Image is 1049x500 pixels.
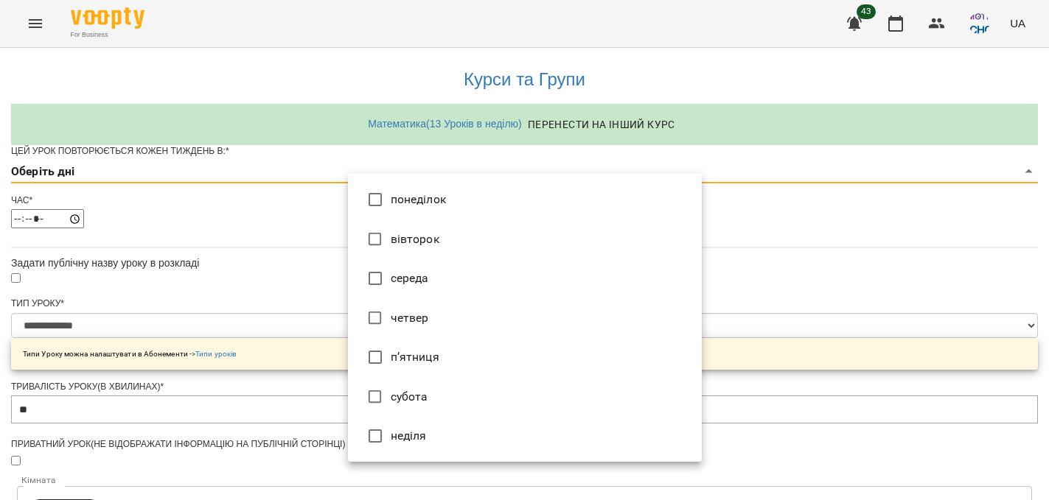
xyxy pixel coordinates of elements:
li: неділя [348,416,702,456]
li: вівторок [348,219,702,259]
li: п’ятниця [348,337,702,377]
li: субота [348,377,702,417]
li: середа [348,258,702,298]
li: понеділок [348,180,702,219]
li: четвер [348,298,702,338]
